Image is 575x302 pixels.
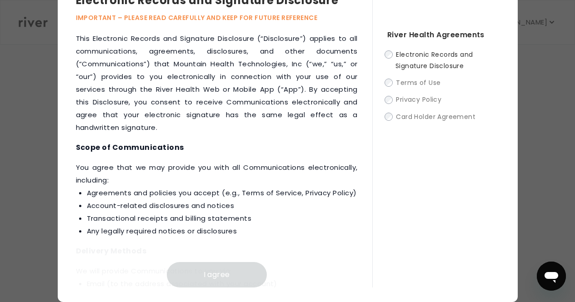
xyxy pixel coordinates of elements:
[537,262,566,291] iframe: Button to launch messaging window
[396,78,440,87] span: Terms of Use
[396,95,441,104] span: Privacy Policy
[395,50,473,70] span: Electronic Records and Signature Disclosure
[87,199,358,212] li: Account-related disclosures and notices
[396,112,475,121] span: Card Holder Agreement
[387,29,500,41] h4: River Health Agreements
[167,262,267,287] button: I agree
[76,12,372,23] p: IMPORTANT – PLEASE READ CAREFULLY AND KEEP FOR FUTURE REFERENCE
[87,225,358,238] li: Any legally required notices or disclosures
[87,187,358,199] li: Agreements and policies you accept (e.g., Terms of Service, Privacy Policy)
[76,141,358,154] h4: Scope of Communications
[76,32,358,134] p: This Electronic Records and Signature Disclosure (“Disclosure”) applies to all communications, ag...
[76,245,358,257] h4: Delivery Methods
[87,212,358,225] li: Transactional receipts and billing statements
[76,161,358,238] p: ‍You agree that we may provide you with all Communications electronically, including:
